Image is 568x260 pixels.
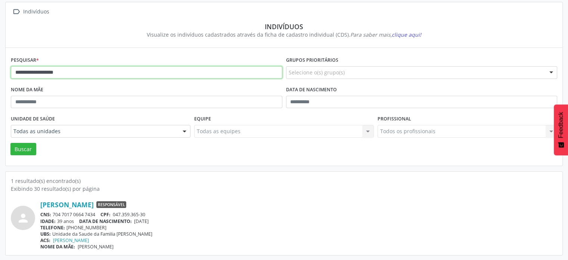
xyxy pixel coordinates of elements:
a:  Indivíduos [11,6,50,17]
span: Responsável [96,201,126,208]
span: TELEFONE: [40,224,65,231]
i: person [16,211,30,225]
div: Exibindo 30 resultado(s) por página [11,185,557,193]
span: UBS: [40,231,51,237]
span: 047.359.365-30 [113,211,145,218]
div: 704 7017 0664 7434 [40,211,557,218]
a: [PERSON_NAME] [40,201,94,209]
span: DATA DE NASCIMENTO: [79,218,132,224]
div: [PHONE_NUMBER] [40,224,557,231]
span: CPF: [100,211,111,218]
div: Visualize os indivíduos cadastrados através da ficha de cadastro individual (CDS). [16,31,552,39]
span: Selecione o(s) grupo(s) [289,68,345,76]
div: Indivíduos [16,22,552,31]
i: Para saber mais, [350,31,421,38]
label: Data de nascimento [286,84,337,96]
button: Buscar [10,143,36,156]
label: Unidade de saúde [11,113,55,125]
span: IDADE: [40,218,56,224]
div: Unidade da Saude da Familia [PERSON_NAME] [40,231,557,237]
div: 39 anos [40,218,557,224]
label: Pesquisar [11,55,39,66]
label: Profissional [378,113,411,125]
a: [PERSON_NAME] [53,237,89,244]
span: clique aqui! [392,31,421,38]
span: [PERSON_NAME] [78,244,114,250]
span: Feedback [558,112,564,138]
label: Nome da mãe [11,84,43,96]
span: NOME DA MÃE: [40,244,75,250]
span: CNS: [40,211,51,218]
label: Grupos prioritários [286,55,338,66]
label: Equipe [194,113,211,125]
div: Indivíduos [22,6,50,17]
i:  [11,6,22,17]
span: ACS: [40,237,50,244]
div: 1 resultado(s) encontrado(s) [11,177,557,185]
span: Todas as unidades [13,128,175,135]
button: Feedback - Mostrar pesquisa [554,104,568,155]
span: [DATE] [134,218,149,224]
